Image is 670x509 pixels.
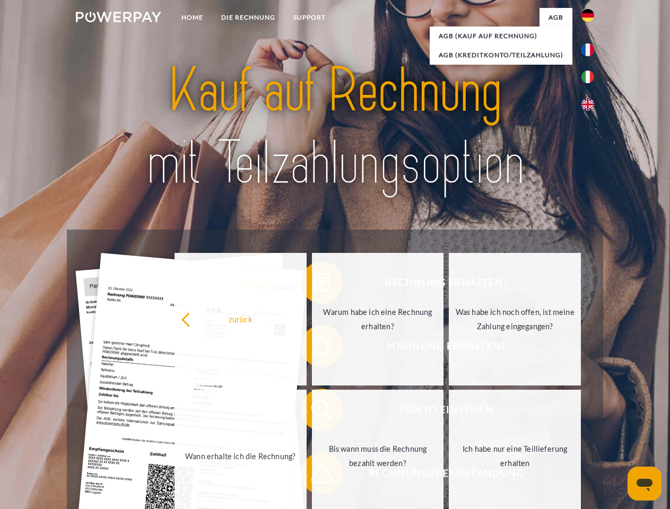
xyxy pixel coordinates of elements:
a: AGB (Kreditkonto/Teilzahlung) [430,46,572,65]
a: Was habe ich noch offen, ist meine Zahlung eingegangen? [449,253,581,385]
a: DIE RECHNUNG [212,8,284,27]
img: title-powerpay_de.svg [101,51,569,203]
div: Was habe ich noch offen, ist meine Zahlung eingegangen? [455,305,575,334]
div: Bis wann muss die Rechnung bezahlt werden? [318,442,438,470]
a: agb [540,8,572,27]
a: SUPPORT [284,8,335,27]
img: it [581,71,594,83]
iframe: Schaltfläche zum Öffnen des Messaging-Fensters [628,467,662,501]
a: Home [172,8,212,27]
div: Wann erhalte ich die Rechnung? [181,449,300,463]
div: Warum habe ich eine Rechnung erhalten? [318,305,438,334]
img: fr [581,43,594,56]
img: de [581,9,594,22]
img: en [581,98,594,111]
a: AGB (Kauf auf Rechnung) [430,27,572,46]
div: zurück [181,312,300,326]
div: Ich habe nur eine Teillieferung erhalten [455,442,575,470]
img: logo-powerpay-white.svg [76,12,161,22]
